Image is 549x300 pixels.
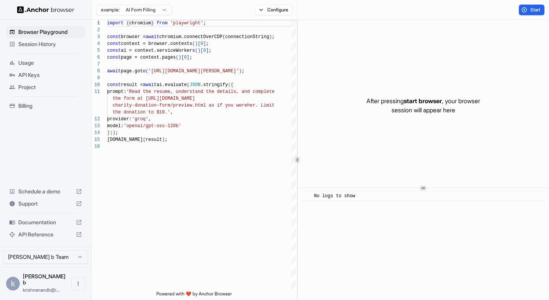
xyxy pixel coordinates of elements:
[201,48,203,53] span: [
[146,34,159,40] span: await
[178,55,181,60] span: )
[107,34,121,40] span: const
[209,48,211,53] span: ;
[263,89,274,94] span: lete
[203,48,206,53] span: 0
[159,34,223,40] span: chromium.connectOverCDP
[18,71,82,79] span: API Keys
[206,41,209,46] span: ;
[225,34,269,40] span: connectionString
[112,103,247,108] span: charity-donation-form/preview.html as if you were
[112,96,195,101] span: the form at [URL][DOMAIN_NAME]
[101,7,120,13] span: example:
[151,21,154,26] span: }
[18,200,73,207] span: Support
[201,41,203,46] span: 0
[187,82,189,88] span: (
[18,83,82,91] span: Project
[107,69,121,74] span: await
[91,143,100,150] div: 16
[255,5,292,15] button: Configure
[121,82,143,88] span: result =
[156,291,232,300] span: Powered with ❤️ by Anchor Browser
[206,48,209,53] span: ]
[222,34,225,40] span: (
[189,55,192,60] span: ;
[121,48,195,53] span: ai = context.serviceWorkers
[107,48,121,53] span: const
[91,47,100,54] div: 5
[530,7,541,13] span: Start
[112,110,170,115] span: the donation to $10.'
[71,277,85,290] button: Open menu
[170,21,203,26] span: 'playwright'
[203,41,206,46] span: ]
[110,130,112,136] span: )
[305,192,308,200] span: ​
[124,123,181,129] span: 'openai/gpt-oss-120b'
[157,21,168,26] span: from
[272,34,274,40] span: ;
[203,21,206,26] span: ;
[231,82,233,88] span: {
[181,55,184,60] span: [
[162,137,165,142] span: )
[91,75,100,81] div: 9
[121,69,146,74] span: page.goto
[187,55,189,60] span: ]
[18,219,73,226] span: Documentation
[107,82,121,88] span: const
[126,89,263,94] span: 'Read the resume, understand the details, and comp
[107,137,143,142] span: [DOMAIN_NAME]
[91,61,100,68] div: 7
[6,26,85,38] div: Browser Playground
[91,136,100,143] div: 15
[6,228,85,241] div: API Reference
[91,27,100,34] div: 2
[129,21,151,26] span: chromium
[519,5,544,15] button: Start
[116,130,118,136] span: ;
[107,116,132,122] span: provider:
[91,40,100,47] div: 4
[165,137,167,142] span: ;
[6,38,85,50] div: Session History
[18,102,82,110] span: Billing
[157,82,187,88] span: ai.evaluate
[176,55,178,60] span: (
[18,40,82,48] span: Session History
[107,89,126,94] span: prompt:
[6,69,85,81] div: API Keys
[18,28,82,36] span: Browser Playground
[132,116,148,122] span: 'groq'
[107,55,121,60] span: const
[247,103,274,108] span: her. Limit
[112,130,115,136] span: )
[198,48,201,53] span: )
[23,273,66,286] span: krishnanand b
[91,129,100,136] div: 14
[107,130,110,136] span: }
[6,216,85,228] div: Documentation
[107,123,124,129] span: model:
[18,59,82,67] span: Usage
[91,54,100,61] div: 6
[91,68,100,75] div: 8
[170,110,173,115] span: ,
[91,116,100,123] div: 12
[6,81,85,93] div: Project
[126,21,129,26] span: {
[6,185,85,198] div: Schedule a demo
[148,116,151,122] span: ,
[6,198,85,210] div: Support
[91,81,100,88] div: 10
[91,123,100,129] div: 13
[143,137,146,142] span: (
[269,34,272,40] span: )
[366,96,480,115] p: After pressing , your browser session will appear here
[17,6,74,13] img: Anchor Logo
[107,21,124,26] span: import
[192,41,195,46] span: (
[195,48,197,53] span: (
[143,82,157,88] span: await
